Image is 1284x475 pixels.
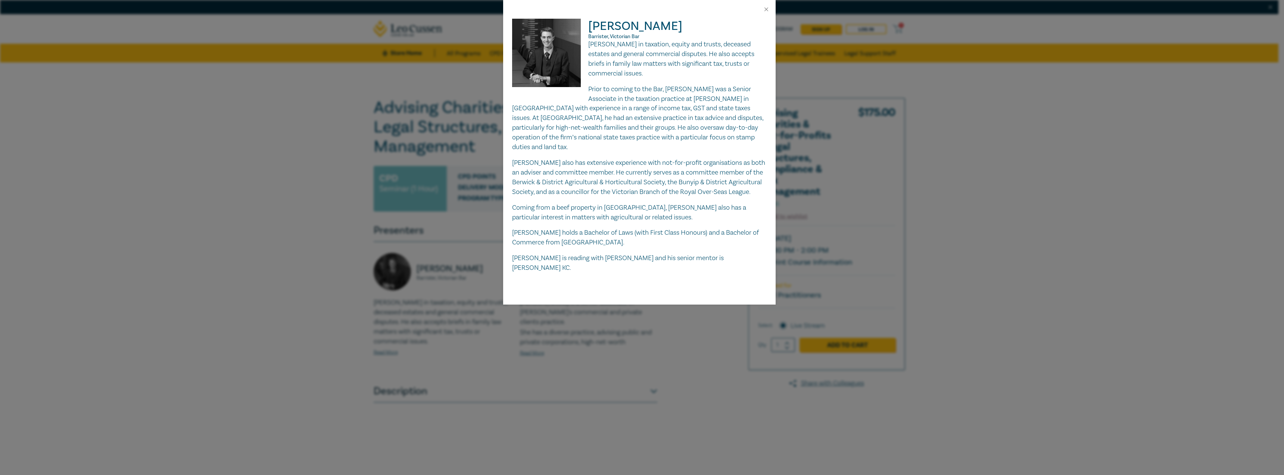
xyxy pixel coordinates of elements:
[512,228,767,247] p: [PERSON_NAME] holds a Bachelor of Laws (with First Class Honours) and a Bachelor of Commerce from...
[512,158,767,197] p: [PERSON_NAME] also has extensive experience with not-for-profit organisations as both an adviser ...
[512,84,767,152] p: Prior to coming to the Bar, [PERSON_NAME] was a Senior Associate in the taxation practice at [PER...
[512,203,767,222] p: Coming from a beef property in [GEOGRAPHIC_DATA], [PERSON_NAME] also has a particular interest in...
[512,253,767,273] p: [PERSON_NAME] is reading with [PERSON_NAME] and his senior mentor is [PERSON_NAME] KC.
[588,33,639,40] span: Barrister, Victorian Bar
[763,6,770,13] button: Close
[512,19,589,95] img: Andrew Spierings
[512,19,767,40] h2: [PERSON_NAME]
[512,40,767,78] p: [PERSON_NAME] in taxation, equity and trusts, deceased estates and general commercial disputes. H...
